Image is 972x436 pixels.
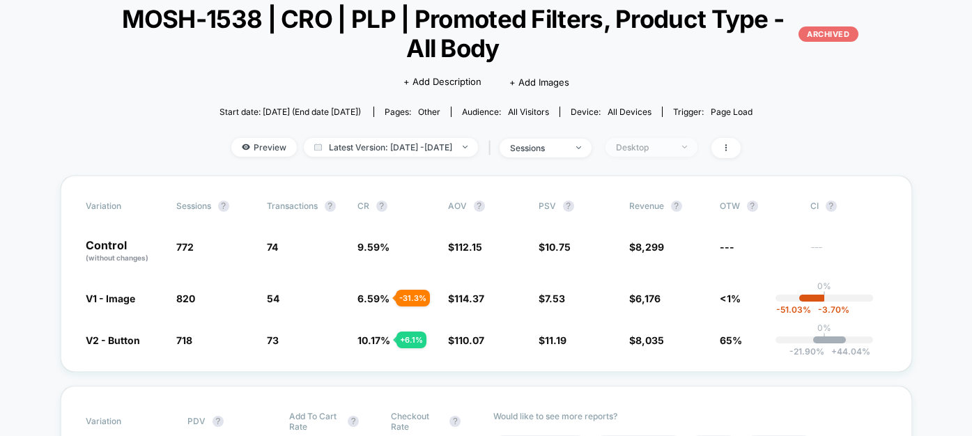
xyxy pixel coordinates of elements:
span: 10.75 [545,241,571,253]
span: PSV [539,201,556,211]
div: sessions [510,143,566,153]
span: AOV [448,201,467,211]
span: 8,299 [635,241,664,253]
button: ? [449,416,461,427]
p: 0% [817,322,831,333]
p: Control [86,240,162,263]
span: 11.19 [545,334,566,346]
img: end [576,146,581,149]
span: -21.90 % [789,346,824,357]
span: Transactions [267,201,318,211]
span: All Visitors [508,107,549,117]
span: Page Load [711,107,753,117]
span: -3.70 % [811,304,849,315]
span: $ [448,334,484,346]
span: Preview [231,138,297,157]
img: end [682,146,687,148]
span: -51.03 % [776,304,811,315]
span: $ [448,293,484,304]
span: 6,176 [635,293,661,304]
span: 8,035 [635,334,664,346]
span: Sessions [176,201,211,211]
span: 6.59 % [357,293,389,304]
span: $ [448,241,482,253]
span: Variation [86,201,162,212]
span: + [831,346,837,357]
span: <1% [720,293,741,304]
span: V1 - Image [86,293,135,304]
span: CI [810,201,887,212]
span: | [485,138,500,158]
button: ? [325,201,336,212]
span: 65% [720,334,742,346]
span: 820 [176,293,195,304]
button: ? [826,201,837,212]
p: ARCHIVED [799,26,858,42]
span: OTW [720,201,796,212]
span: MOSH-1538 | CRO | PLP | Promoted Filters, Product Type - All Body [114,4,858,63]
span: 114.37 [454,293,484,304]
div: + 6.1 % [396,332,426,348]
span: Device: [560,107,662,117]
span: other [418,107,440,117]
div: Audience: [462,107,549,117]
div: Trigger: [673,107,753,117]
span: 9.59 % [357,241,389,253]
button: ? [747,201,758,212]
span: $ [629,293,661,304]
div: Desktop [616,142,672,153]
p: Would like to see more reports? [493,411,887,421]
button: ? [348,416,359,427]
button: ? [474,201,485,212]
span: $ [629,334,664,346]
span: Latest Version: [DATE] - [DATE] [304,138,478,157]
span: Add To Cart Rate [289,411,341,432]
p: | [823,291,826,302]
button: ? [671,201,682,212]
p: 0% [817,281,831,291]
span: Revenue [629,201,664,211]
span: V2 - Button [86,334,140,346]
span: (without changes) [86,254,148,262]
span: Checkout Rate [391,411,442,432]
img: calendar [314,143,322,150]
span: CR [357,201,369,211]
button: ? [218,201,229,212]
span: Variation [86,411,162,432]
span: 112.15 [454,241,482,253]
span: 718 [176,334,192,346]
button: ? [376,201,387,212]
span: $ [539,293,565,304]
span: all devices [608,107,651,117]
span: 772 [176,241,194,253]
img: end [463,146,468,148]
span: PDV [187,416,206,426]
span: 7.53 [545,293,565,304]
span: 110.07 [454,334,484,346]
div: Pages: [385,107,440,117]
div: - 31.3 % [396,290,430,306]
span: --- [720,241,734,253]
span: 10.17 % [357,334,390,346]
button: ? [213,416,224,427]
span: + Add Description [403,75,481,89]
span: 44.04 % [824,346,870,357]
span: Start date: [DATE] (End date [DATE]) [219,107,361,117]
span: $ [629,241,664,253]
span: $ [539,334,566,346]
p: | [823,333,826,343]
span: $ [539,241,571,253]
span: 74 [267,241,278,253]
button: ? [563,201,574,212]
span: + Add Images [509,77,569,88]
span: 73 [267,334,279,346]
span: 54 [267,293,279,304]
span: --- [810,243,887,263]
